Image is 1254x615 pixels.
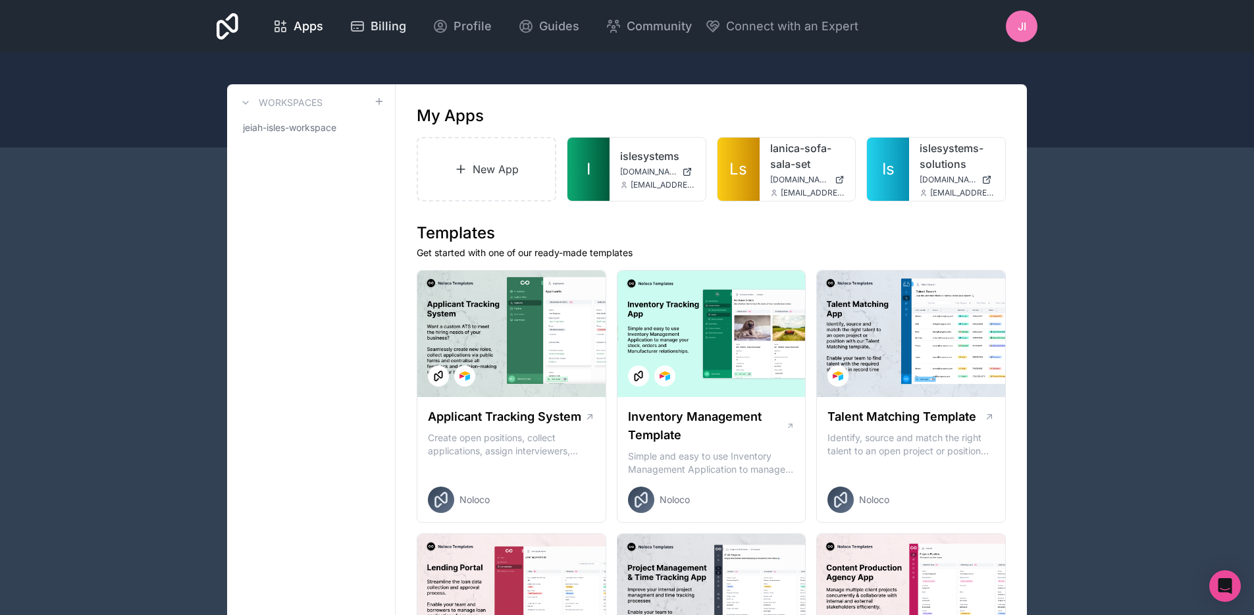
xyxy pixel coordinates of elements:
span: Ls [729,159,747,180]
span: Billing [371,17,406,36]
span: Noloco [660,493,690,506]
div: Open Intercom Messenger [1209,570,1241,602]
span: I [587,159,590,180]
p: Get started with one of our ready-made templates [417,246,1006,259]
a: Ls [718,138,760,201]
h1: Applicant Tracking System [428,408,581,426]
h1: Inventory Management Template [628,408,786,444]
a: islesystems [620,148,695,164]
a: I [567,138,610,201]
p: Identify, source and match the right talent to an open project or position with our Talent Matchi... [827,431,995,458]
a: Apps [262,12,334,41]
span: Is [882,159,895,180]
span: Apps [294,17,323,36]
a: Billing [339,12,417,41]
a: Community [595,12,702,41]
img: Airtable Logo [660,371,670,381]
a: Profile [422,12,502,41]
button: Connect with an Expert [705,17,858,36]
span: [DOMAIN_NAME] [770,174,830,185]
h1: My Apps [417,105,484,126]
a: [DOMAIN_NAME] [770,174,845,185]
a: Guides [508,12,590,41]
img: Airtable Logo [833,371,843,381]
a: New App [417,137,556,201]
span: [DOMAIN_NAME] [620,167,677,177]
span: [EMAIL_ADDRESS][DOMAIN_NAME] [930,188,995,198]
span: jeiah-isles-workspace [243,121,336,134]
span: Connect with an Expert [726,17,858,36]
a: Is [867,138,909,201]
h1: Templates [417,223,1006,244]
img: Airtable Logo [459,371,470,381]
a: [DOMAIN_NAME] [920,174,995,185]
h3: Workspaces [259,96,323,109]
span: Noloco [859,493,889,506]
span: JI [1018,18,1026,34]
span: Noloco [459,493,490,506]
h1: Talent Matching Template [827,408,976,426]
span: [DOMAIN_NAME] [920,174,976,185]
a: jeiah-isles-workspace [238,116,384,140]
a: [DOMAIN_NAME] [620,167,695,177]
span: [EMAIL_ADDRESS][DOMAIN_NAME] [781,188,845,198]
a: islesystems-solutions [920,140,995,172]
span: Guides [539,17,579,36]
a: lanica-sofa-sala-set [770,140,845,172]
p: Create open positions, collect applications, assign interviewers, centralise candidate feedback a... [428,431,595,458]
span: Community [627,17,692,36]
a: Workspaces [238,95,323,111]
span: [EMAIL_ADDRESS][DOMAIN_NAME] [631,180,695,190]
p: Simple and easy to use Inventory Management Application to manage your stock, orders and Manufact... [628,450,795,476]
span: Profile [454,17,492,36]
